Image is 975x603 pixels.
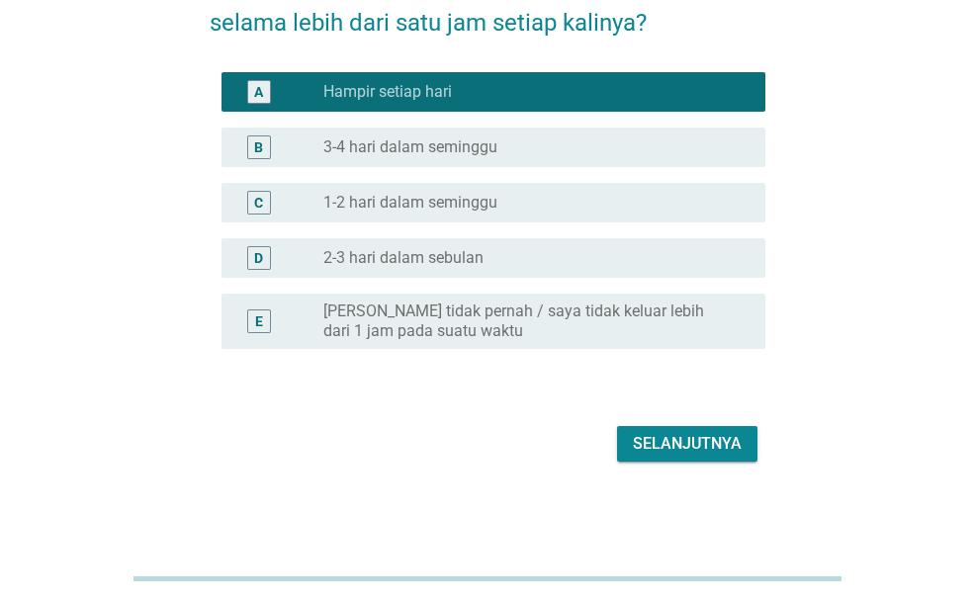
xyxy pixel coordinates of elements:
[633,432,742,456] div: Selanjutnya
[323,137,497,157] label: 3-4 hari dalam seminggu
[254,81,263,102] div: A
[254,136,263,157] div: B
[323,301,734,341] label: [PERSON_NAME] tidak pernah / saya tidak keluar lebih dari 1 jam pada suatu waktu
[255,310,263,331] div: E
[254,192,263,213] div: C
[254,247,263,268] div: D
[617,426,757,462] button: Selanjutnya
[323,248,484,268] label: 2-3 hari dalam sebulan
[323,193,497,213] label: 1-2 hari dalam seminggu
[323,82,452,102] label: Hampir setiap hari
